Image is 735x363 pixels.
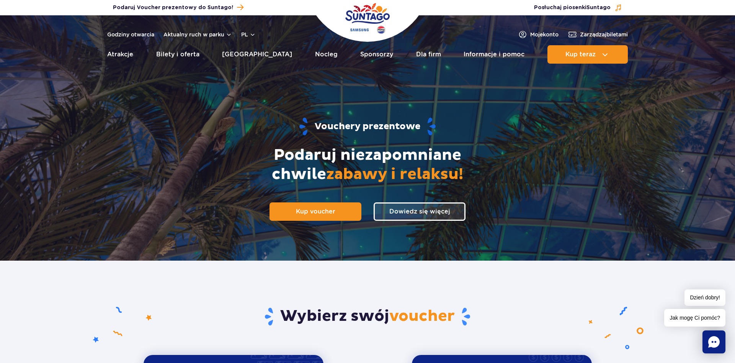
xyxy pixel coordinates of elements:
div: Chat [702,330,725,353]
a: Bilety i oferta [156,45,199,64]
h1: Vouchery prezentowe [121,117,614,136]
button: Posłuchaj piosenkiSuntago [534,4,622,11]
a: Mojekonto [518,30,559,39]
span: Suntago [586,5,611,10]
span: Dzień dobry! [684,289,725,306]
span: Moje konto [530,31,559,38]
span: Zarządzaj biletami [580,31,628,38]
span: Posłuchaj piosenki [534,4,611,11]
button: pl [241,31,256,38]
a: Dla firm [416,45,441,64]
a: Atrakcje [107,45,133,64]
button: Kup teraz [547,45,628,64]
span: Kup teraz [565,51,596,58]
a: Informacje i pomoc [464,45,524,64]
a: [GEOGRAPHIC_DATA] [222,45,292,64]
a: Godziny otwarcia [107,31,154,38]
a: Nocleg [315,45,338,64]
a: Sponsorzy [360,45,393,64]
a: Dowiedz się więcej [374,202,465,221]
span: Podaruj Voucher prezentowy do Suntago! [113,4,233,11]
span: Jak mogę Ci pomóc? [664,309,725,327]
a: Zarządzajbiletami [568,30,628,39]
span: zabawy i relaksu! [326,165,463,184]
span: Kup voucher [296,208,335,215]
h2: Wybierz swój [144,307,592,327]
h2: Podaruj niezapomniane chwile [234,146,501,184]
button: Aktualny ruch w parku [163,31,232,38]
span: Dowiedz się więcej [389,208,450,215]
a: Kup voucher [269,202,361,221]
a: Podaruj Voucher prezentowy do Suntago! [113,2,243,13]
span: voucher [389,307,455,326]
